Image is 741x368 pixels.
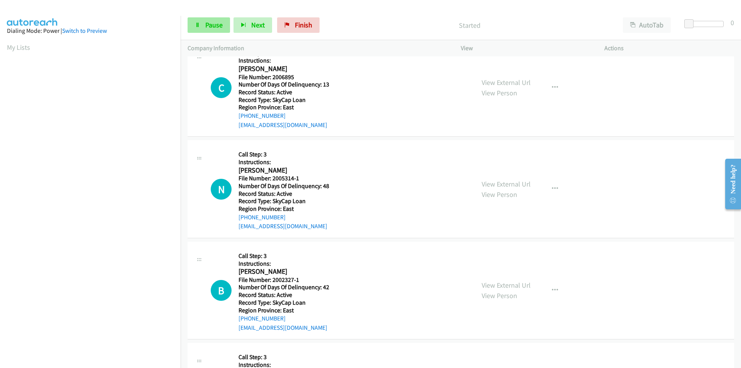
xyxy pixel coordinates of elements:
[239,214,286,221] a: [PHONE_NUMBER]
[239,166,329,175] h2: [PERSON_NAME]
[211,179,232,200] div: The call is yet to be attempted
[295,20,312,29] span: Finish
[731,17,734,28] div: 0
[239,175,329,182] h5: File Number: 2005314-1
[277,17,320,33] a: Finish
[251,20,265,29] span: Next
[62,27,107,34] a: Switch to Preview
[239,353,329,361] h5: Call Step: 3
[482,88,517,97] a: View Person
[688,21,724,27] div: Delay between calls (in seconds)
[7,43,30,52] a: My Lists
[239,315,286,322] a: [PHONE_NUMBER]
[239,190,329,198] h5: Record Status: Active
[239,112,286,119] a: [PHONE_NUMBER]
[239,64,328,73] h2: [PERSON_NAME]
[188,44,447,53] p: Company Information
[239,260,329,268] h5: Instructions:
[233,17,272,33] button: Next
[239,205,329,213] h5: Region Province: East
[461,44,590,53] p: View
[239,267,329,276] h2: [PERSON_NAME]
[239,291,329,299] h5: Record Status: Active
[7,26,174,36] div: Dialing Mode: Power |
[188,17,230,33] a: Pause
[239,121,327,129] a: [EMAIL_ADDRESS][DOMAIN_NAME]
[239,81,329,88] h5: Number Of Days Of Delinquency: 13
[239,57,329,64] h5: Instructions:
[239,197,329,205] h5: Record Type: SkyCap Loan
[211,179,232,200] h1: N
[604,44,734,53] p: Actions
[239,73,329,81] h5: File Number: 2006895
[239,307,329,314] h5: Region Province: East
[211,77,232,98] h1: C
[239,252,329,260] h5: Call Step: 3
[330,20,609,31] p: Started
[623,17,671,33] button: AutoTab
[239,324,327,331] a: [EMAIL_ADDRESS][DOMAIN_NAME]
[482,190,517,199] a: View Person
[239,158,329,166] h5: Instructions:
[239,276,329,284] h5: File Number: 2002327-1
[211,280,232,301] h1: B
[205,20,223,29] span: Pause
[719,153,741,215] iframe: Resource Center
[239,103,329,111] h5: Region Province: East
[482,180,531,188] a: View External Url
[482,291,517,300] a: View Person
[239,222,327,230] a: [EMAIL_ADDRESS][DOMAIN_NAME]
[239,151,329,158] h5: Call Step: 3
[239,96,329,104] h5: Record Type: SkyCap Loan
[211,280,232,301] div: The call is yet to be attempted
[482,281,531,290] a: View External Url
[239,283,329,291] h5: Number Of Days Of Delinquency: 42
[239,88,329,96] h5: Record Status: Active
[239,182,329,190] h5: Number Of Days Of Delinquency: 48
[239,299,329,307] h5: Record Type: SkyCap Loan
[482,78,531,87] a: View External Url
